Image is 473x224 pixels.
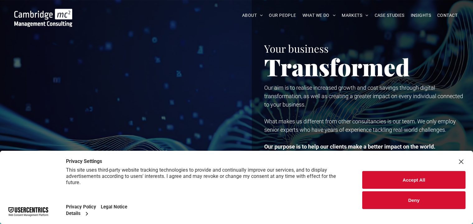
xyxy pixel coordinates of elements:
a: WHAT WE DO [299,11,339,20]
a: Your Business Transformed | Cambridge Management Consulting [14,10,72,16]
a: OUR PEOPLE [266,11,299,20]
span: Our aim is to realise increased growth and cost savings through digital transformation, as well a... [264,84,463,108]
span: What makes us different from other consultancies is our team. We only employ senior experts who h... [264,118,456,133]
a: CASE STUDIES [372,11,408,20]
a: INSIGHTS [408,11,434,20]
a: CONTACT [434,11,461,20]
span: Your business [264,41,329,55]
img: Go to Homepage [14,9,72,27]
a: MARKETS [339,11,371,20]
a: ABOUT [239,11,266,20]
span: Transformed [264,51,410,82]
strong: Our purpose is to help our clients make a better impact on the world. [264,143,435,150]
